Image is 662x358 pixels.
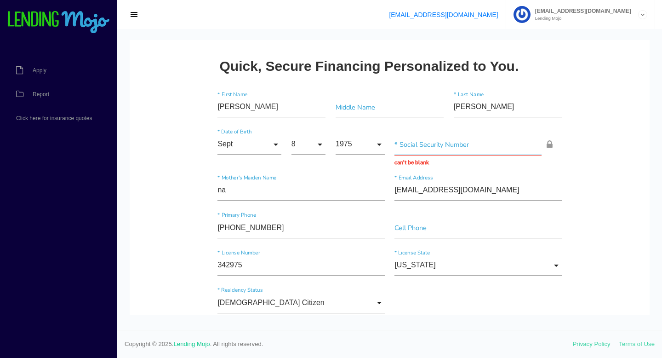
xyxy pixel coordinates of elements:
a: Lending Mojo [174,341,210,347]
span: Click here for insurance quotes [16,115,92,121]
a: Terms of Use [619,341,655,347]
h2: Quick, Secure Financing Personalized to You. [90,18,389,34]
span: Copyright © 2025. . All rights reserved. [125,340,573,349]
img: logo-small.png [7,11,110,34]
small: Lending Mojo [531,16,631,21]
img: Profile image [514,6,531,23]
span: Report [33,92,49,97]
a: Privacy Policy [573,341,611,347]
a: [EMAIL_ADDRESS][DOMAIN_NAME] [389,11,498,18]
span: Apply [33,68,46,73]
span: [EMAIL_ADDRESS][DOMAIN_NAME] [531,8,631,14]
